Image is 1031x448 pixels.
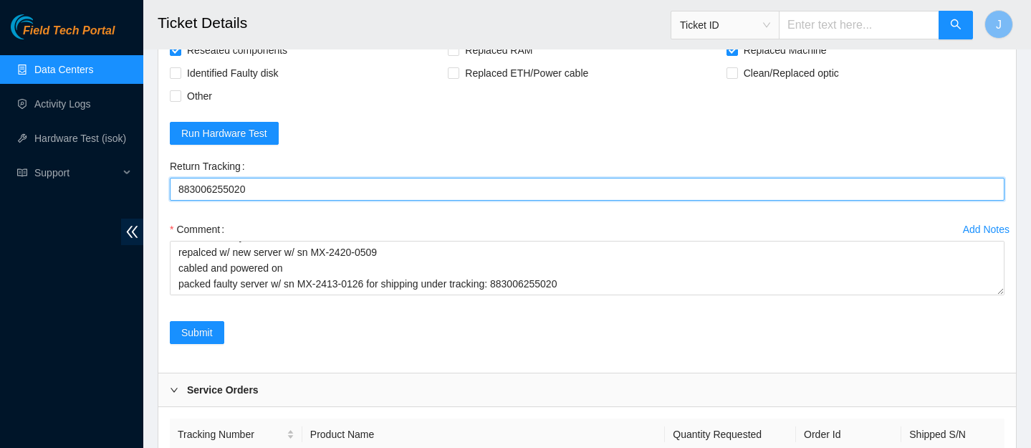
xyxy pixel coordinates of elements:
div: Add Notes [963,224,1010,234]
span: Submit [181,325,213,340]
span: Replaced ETH/Power cable [459,62,594,85]
span: Field Tech Portal [23,24,115,38]
span: Identified Faulty disk [181,62,284,85]
span: Reseated components [181,39,293,62]
span: right [170,386,178,394]
input: Enter text here... [779,11,939,39]
span: Run Hardware Test [181,125,267,141]
span: J [996,16,1002,34]
a: Akamai TechnologiesField Tech Portal [11,26,115,44]
b: Service Orders [187,382,259,398]
button: Add Notes [962,218,1010,241]
label: Comment [170,218,230,241]
input: Return Tracking [170,178,1004,201]
span: double-left [121,219,143,245]
span: Support [34,158,119,187]
button: J [984,10,1013,39]
label: Return Tracking [170,155,251,178]
a: Hardware Test (isok) [34,133,126,144]
span: search [950,19,962,32]
textarea: Comment [170,241,1004,295]
button: Run Hardware Test [170,122,279,145]
span: Ticket ID [680,14,770,36]
span: Other [181,85,218,108]
span: Replaced RAM [459,39,538,62]
div: Service Orders [158,373,1016,406]
button: Submit [170,321,224,344]
a: Activity Logs [34,98,91,110]
button: search [939,11,973,39]
span: Replaced Machine [738,39,833,62]
span: Clean/Replaced optic [738,62,845,85]
span: read [17,168,27,178]
img: Akamai Technologies [11,14,72,39]
a: Data Centers [34,64,93,75]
